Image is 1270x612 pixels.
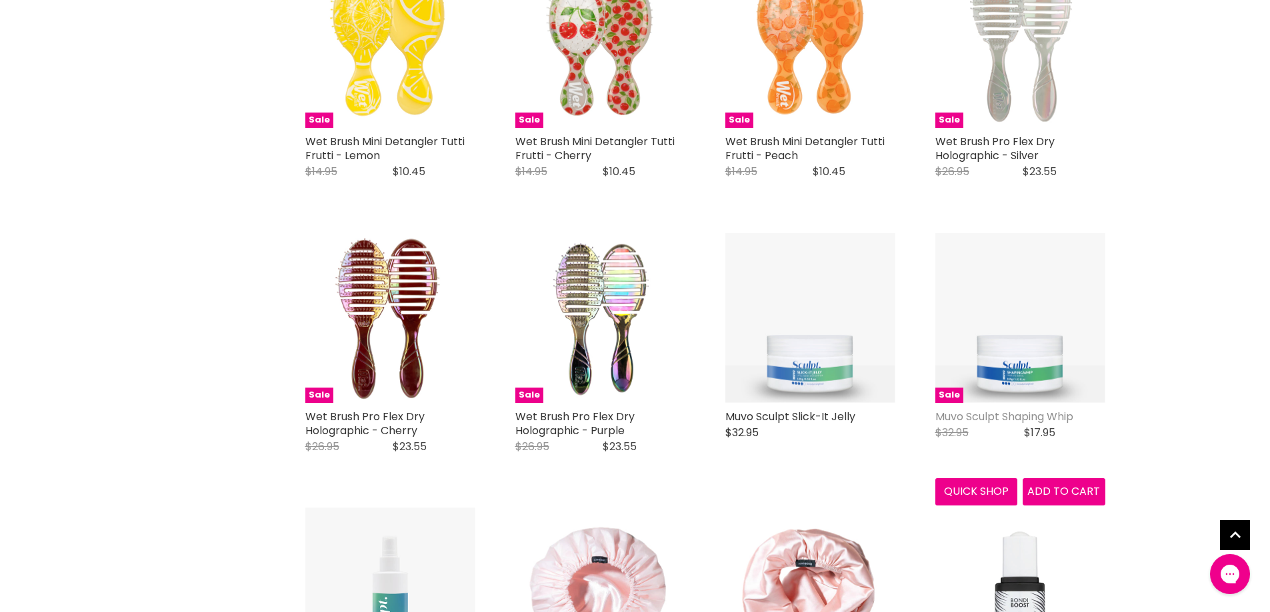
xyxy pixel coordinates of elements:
[305,233,475,403] a: Wet Brush Pro Flex Dry Holographic - Cherry Wet Brush Pro Flex Dry Holographic - Cherry Sale
[515,409,635,438] a: Wet Brush Pro Flex Dry Holographic - Purple
[305,388,333,403] span: Sale
[935,113,963,128] span: Sale
[305,134,465,163] a: Wet Brush Mini Detangler Tutti Frutti - Lemon
[935,164,969,179] span: $26.95
[515,164,547,179] span: $14.95
[393,164,425,179] span: $10.45
[935,233,1105,403] img: Muvo Sculpt Shaping Whip
[515,388,543,403] span: Sale
[305,439,339,454] span: $26.95
[1203,549,1257,599] iframe: Gorgias live chat messenger
[305,113,333,128] span: Sale
[1027,483,1100,499] span: Add to cart
[305,409,425,438] a: Wet Brush Pro Flex Dry Holographic - Cherry
[1023,164,1057,179] span: $23.55
[603,439,637,454] span: $23.55
[725,233,895,403] img: Muvo Sculpt Slick-It Jelly
[725,134,885,163] a: Wet Brush Mini Detangler Tutti Frutti - Peach
[935,409,1073,424] a: Muvo Sculpt Shaping Whip
[515,233,685,403] img: Wet Brush Pro Flex Dry Holographic - Purple
[515,113,543,128] span: Sale
[813,164,845,179] span: $10.45
[515,134,675,163] a: Wet Brush Mini Detangler Tutti Frutti - Cherry
[725,164,757,179] span: $14.95
[725,409,855,424] a: Muvo Sculpt Slick-It Jelly
[1024,425,1055,440] span: $17.95
[725,113,753,128] span: Sale
[935,388,963,403] span: Sale
[305,233,475,403] img: Wet Brush Pro Flex Dry Holographic - Cherry
[1023,478,1105,505] button: Add to cart
[515,233,685,403] a: Wet Brush Pro Flex Dry Holographic - Purple Wet Brush Pro Flex Dry Holographic - Purple Sale
[515,439,549,454] span: $26.95
[935,425,969,440] span: $32.95
[935,134,1055,163] a: Wet Brush Pro Flex Dry Holographic - Silver
[935,233,1105,403] a: Muvo Sculpt Shaping Whip Sale
[305,164,337,179] span: $14.95
[603,164,635,179] span: $10.45
[935,478,1018,505] button: Quick shop
[393,439,427,454] span: $23.55
[725,425,759,440] span: $32.95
